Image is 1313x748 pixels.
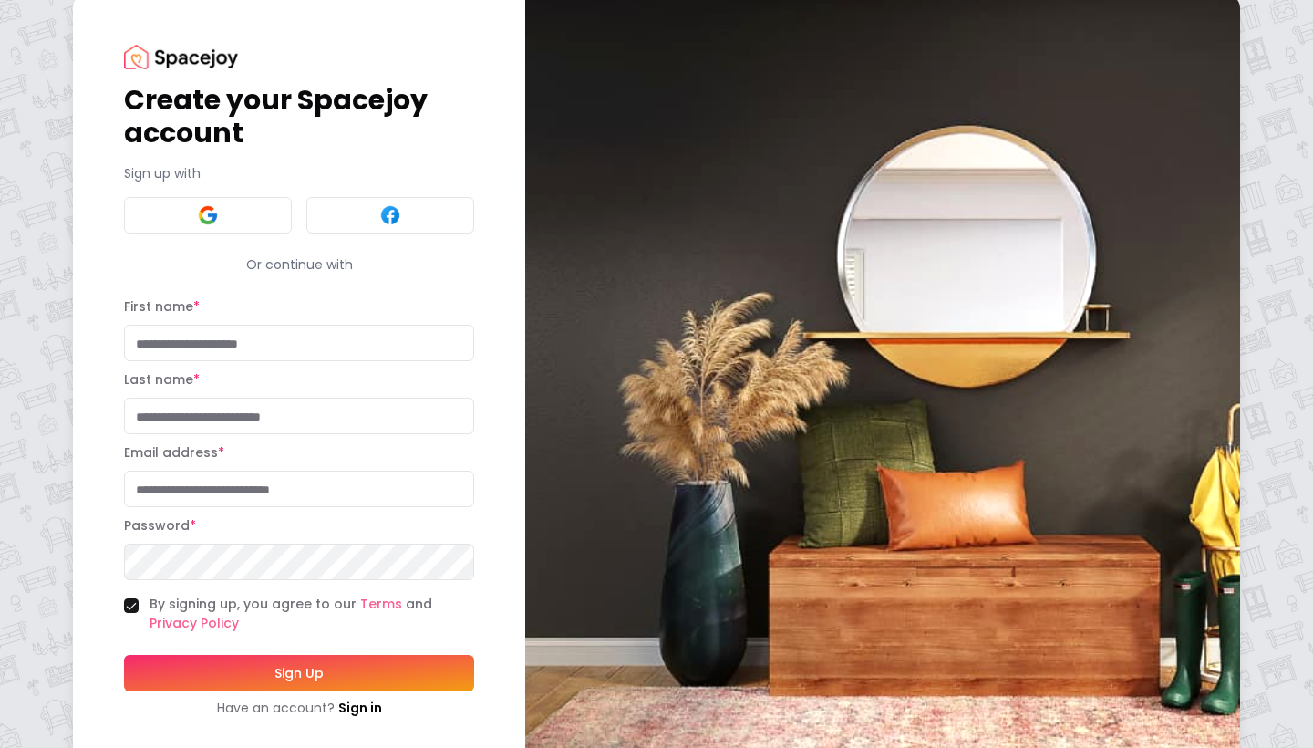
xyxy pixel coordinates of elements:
a: Privacy Policy [150,614,239,632]
label: Email address [124,443,224,462]
a: Terms [360,595,402,613]
h1: Create your Spacejoy account [124,84,474,150]
span: Or continue with [239,255,360,274]
img: Facebook signin [379,204,401,226]
a: Sign in [338,699,382,717]
label: By signing up, you agree to our and [150,595,474,633]
label: Password [124,516,196,535]
img: Google signin [197,204,219,226]
div: Have an account? [124,699,474,717]
button: Sign Up [124,655,474,691]
label: Last name [124,370,200,389]
label: First name [124,297,200,316]
img: Spacejoy Logo [124,45,238,69]
p: Sign up with [124,164,474,182]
